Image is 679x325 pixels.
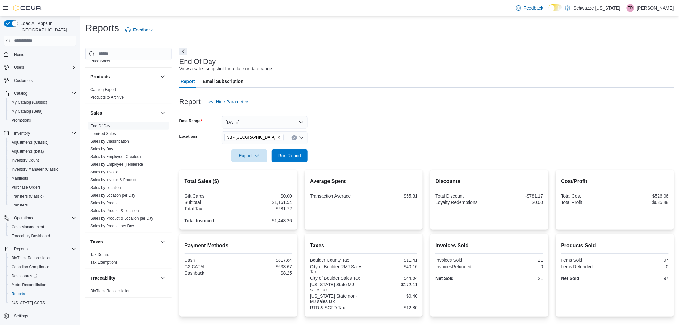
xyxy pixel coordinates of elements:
[185,258,237,263] div: Cash
[90,123,110,128] span: End Of Day
[85,86,172,104] div: Products
[549,4,562,11] input: Dark Mode
[9,299,76,307] span: Washington CCRS
[12,90,76,97] span: Catalog
[90,170,118,174] a: Sales by Invoice
[179,48,187,55] button: Next
[9,263,52,271] a: Canadian Compliance
[14,313,28,319] span: Settings
[365,282,418,287] div: $172.11
[9,108,45,115] a: My Catalog (Beta)
[90,275,115,281] h3: Traceability
[239,200,292,205] div: $1,161.54
[561,200,614,205] div: Total Profit
[292,135,297,140] button: Clear input
[85,57,172,67] div: Pricing
[179,134,198,139] label: Locations
[90,216,153,221] a: Sales by Product & Location per Day
[6,232,79,241] button: Traceabilty Dashboard
[365,276,418,281] div: $44.84
[435,200,488,205] div: Loyalty Redemptions
[9,192,46,200] a: Transfers (Classic)
[12,167,60,172] span: Inventory Manager (Classic)
[90,87,116,92] a: Catalog Export
[185,264,237,269] div: G2 CATM
[185,206,237,211] div: Total Tax
[310,282,363,292] div: [US_STATE] State MJ sales tax
[6,147,79,156] button: Adjustments (beta)
[18,20,76,33] span: Load All Apps in [GEOGRAPHIC_DATA]
[616,200,669,205] div: $635.48
[6,223,79,232] button: Cash Management
[12,158,39,163] span: Inventory Count
[239,258,292,263] div: $817.84
[9,165,62,173] a: Inventory Manager (Classic)
[235,149,263,162] span: Export
[185,193,237,198] div: Gift Cards
[123,23,155,36] a: Feedback
[12,214,76,222] span: Operations
[90,193,135,198] a: Sales by Location per Day
[9,165,76,173] span: Inventory Manager (Classic)
[12,64,27,71] button: Users
[133,27,153,33] span: Feedback
[90,289,131,293] a: BioTrack Reconciliation
[90,193,135,198] span: Sales by Location per Day
[12,312,76,320] span: Settings
[365,193,418,198] div: $55.31
[12,214,36,222] button: Operations
[6,174,79,183] button: Manifests
[90,131,116,136] span: Itemized Sales
[9,290,28,298] a: Reports
[90,162,143,167] span: Sales by Employee (Tendered)
[12,273,37,278] span: Dashboards
[628,4,633,12] span: TD
[277,136,281,139] button: Remove SB - Boulder from selection in this group
[435,242,543,250] h2: Invoices Sold
[12,50,76,58] span: Home
[6,116,79,125] button: Promotions
[6,280,79,289] button: Metrc Reconciliation
[365,294,418,299] div: $0.40
[90,208,139,213] a: Sales by Product & Location
[365,305,418,310] div: $12.80
[561,178,669,185] h2: Cost/Profit
[90,185,121,190] a: Sales by Location
[90,146,113,152] span: Sales by Day
[9,156,41,164] a: Inventory Count
[6,271,79,280] a: Dashboards
[185,218,214,223] strong: Total Invoiced
[491,200,543,205] div: $0.00
[9,299,47,307] a: [US_STATE] CCRS
[299,135,304,140] button: Open list of options
[9,281,76,289] span: Metrc Reconciliation
[12,77,35,84] a: Customers
[1,214,79,223] button: Operations
[179,66,273,72] div: View a sales snapshot for a date or date range.
[9,272,40,280] a: Dashboards
[9,254,54,262] a: BioTrack Reconciliation
[90,252,109,257] a: Tax Details
[12,149,44,154] span: Adjustments (beta)
[185,270,237,276] div: Cashback
[159,73,167,81] button: Products
[90,147,113,151] a: Sales by Day
[185,200,237,205] div: Subtotal
[623,4,624,12] p: |
[6,201,79,210] button: Transfers
[6,253,79,262] button: BioTrack Reconciliation
[9,108,76,115] span: My Catalog (Beta)
[90,110,102,116] h3: Sales
[310,294,363,304] div: [US_STATE] State non-MJ sales tax
[90,260,118,265] a: Tax Exemptions
[9,272,76,280] span: Dashboards
[203,75,244,88] span: Email Subscription
[1,89,79,98] button: Catalog
[616,258,669,263] div: 97
[90,139,129,144] a: Sales by Classification
[435,193,488,198] div: Total Discount
[12,245,76,253] span: Reports
[90,170,118,175] span: Sales by Invoice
